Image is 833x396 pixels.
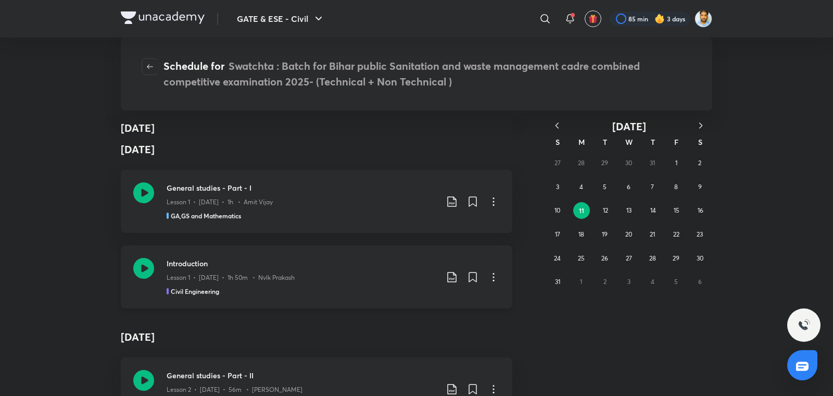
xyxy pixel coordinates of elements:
a: General studies - Part - ILesson 1 • [DATE] • 1h • Amit VijayGA,GS and Mathematics [121,170,512,233]
img: Company Logo [121,11,205,24]
p: Lesson 1 • [DATE] • 1h 50m • Nvlk Prakash [167,273,295,282]
button: August 1, 2025 [668,155,685,171]
button: August 17, 2025 [549,226,566,243]
abbr: August 12, 2025 [603,206,608,214]
h4: [DATE] [121,120,155,136]
abbr: August 28, 2025 [649,254,656,262]
button: August 14, 2025 [645,202,661,219]
abbr: August 15, 2025 [674,206,679,214]
abbr: August 14, 2025 [650,206,656,214]
h4: [DATE] [121,321,512,353]
abbr: August 29, 2025 [673,254,679,262]
abbr: August 24, 2025 [554,254,561,262]
button: August 2, 2025 [691,155,708,171]
button: August 28, 2025 [644,250,661,267]
button: August 7, 2025 [644,179,661,195]
abbr: August 9, 2025 [698,183,702,191]
h4: [DATE] [121,133,512,166]
button: August 30, 2025 [691,250,708,267]
button: August 15, 2025 [668,202,685,219]
button: August 21, 2025 [644,226,661,243]
h3: General studies - Part - II [167,370,437,381]
abbr: August 31, 2025 [555,278,560,286]
button: August 26, 2025 [597,250,613,267]
button: avatar [585,10,601,27]
button: August 25, 2025 [573,250,589,267]
button: August 31, 2025 [549,274,566,290]
a: Company Logo [121,11,205,27]
abbr: Monday [578,137,585,147]
button: August 18, 2025 [573,226,589,243]
button: August 12, 2025 [597,202,614,219]
button: August 8, 2025 [668,179,685,195]
abbr: Friday [674,137,678,147]
abbr: August 22, 2025 [673,230,679,238]
abbr: August 8, 2025 [674,183,678,191]
abbr: August 17, 2025 [555,230,560,238]
button: August 5, 2025 [597,179,613,195]
abbr: August 23, 2025 [697,230,703,238]
img: avatar [588,14,598,23]
abbr: August 25, 2025 [578,254,585,262]
button: August 16, 2025 [692,202,709,219]
h5: Civil Engineering [171,287,219,296]
button: [DATE] [569,120,689,133]
abbr: August 3, 2025 [556,183,559,191]
button: August 22, 2025 [668,226,685,243]
abbr: August 30, 2025 [697,254,703,262]
abbr: Sunday [556,137,560,147]
abbr: August 5, 2025 [603,183,607,191]
button: August 29, 2025 [668,250,685,267]
button: August 6, 2025 [621,179,637,195]
button: August 20, 2025 [621,226,637,243]
abbr: August 4, 2025 [579,183,583,191]
h5: GA,GS and Mathematics [171,211,241,220]
abbr: August 10, 2025 [554,206,560,214]
button: August 11, 2025 [573,202,590,219]
abbr: Thursday [651,137,655,147]
button: August 10, 2025 [549,202,566,219]
button: August 23, 2025 [691,226,708,243]
a: IntroductionLesson 1 • [DATE] • 1h 50m • Nvlk PrakashCivil Engineering [121,245,512,308]
p: Lesson 2 • [DATE] • 56m • [PERSON_NAME] [167,385,302,394]
span: Swatchta : Batch for Bihar public Sanitation and waste management cadre combined competitive exam... [163,59,640,89]
span: [DATE] [612,119,646,133]
abbr: August 7, 2025 [651,183,654,191]
abbr: August 26, 2025 [601,254,608,262]
abbr: Saturday [698,137,702,147]
h4: Schedule for [163,58,691,90]
h3: General studies - Part - I [167,182,437,193]
button: GATE & ESE - Civil [231,8,331,29]
abbr: August 18, 2025 [578,230,584,238]
button: August 4, 2025 [573,179,589,195]
abbr: August 16, 2025 [698,206,703,214]
abbr: August 11, 2025 [579,206,584,215]
abbr: August 13, 2025 [626,206,632,214]
button: August 13, 2025 [621,202,637,219]
abbr: August 20, 2025 [625,230,632,238]
h3: Introduction [167,258,437,269]
button: August 27, 2025 [621,250,637,267]
button: August 3, 2025 [549,179,566,195]
img: streak [654,14,665,24]
abbr: Wednesday [625,137,633,147]
abbr: Tuesday [603,137,607,147]
abbr: August 2, 2025 [698,159,701,167]
button: August 19, 2025 [597,226,613,243]
button: August 9, 2025 [691,179,708,195]
abbr: August 1, 2025 [675,159,677,167]
abbr: August 27, 2025 [626,254,632,262]
abbr: August 19, 2025 [602,230,608,238]
img: ttu [798,319,810,331]
img: Kunal Pradeep [695,10,712,28]
button: August 24, 2025 [549,250,566,267]
p: Lesson 1 • [DATE] • 1h • Amit Vijay [167,197,273,207]
abbr: August 21, 2025 [650,230,655,238]
abbr: August 6, 2025 [627,183,630,191]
